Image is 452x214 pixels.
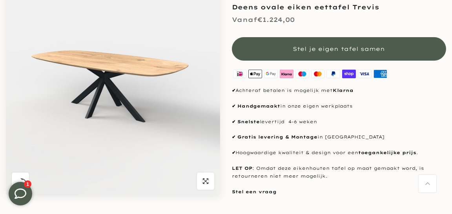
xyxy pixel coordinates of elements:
strong: Snelste [237,119,260,124]
img: paypal [326,68,341,79]
img: apple pay [248,68,263,79]
p: in [GEOGRAPHIC_DATA] [232,133,446,141]
strong: ✔ [232,119,235,124]
p: in onze eigen werkplaats [232,103,446,110]
img: visa [357,68,373,79]
strong: Klarna [333,88,354,93]
div: €1.224,00 [232,14,295,25]
img: klarna [279,68,294,79]
iframe: toggle-frame [1,174,40,213]
p: : Omdat deze eikenhouten tafel op maat gemaakt word, is retourneren niet meer mogelijk. [232,165,446,180]
button: Stel je eigen tafel samen [232,37,446,61]
img: american express [372,68,388,79]
img: google pay [263,68,279,79]
strong: Gratis levering & Montage [237,134,317,140]
a: Stel een vraag [232,189,277,194]
p: Achteraf betalen is mogelijk met [232,87,446,95]
img: shopify pay [341,68,357,79]
img: ideal [232,68,248,79]
strong: ✔ [232,134,235,140]
strong: LET OP [232,165,252,171]
strong: ✔ [232,88,235,93]
strong: toegankelijke prijs [358,150,416,155]
p: Hoogwaardige kwaliteit & design voor een . [232,149,446,157]
strong: ✔ [232,103,235,109]
h1: Deens ovale eiken eettafel Trevis [232,4,446,10]
strong: Handgemaakt [237,103,280,109]
img: maestro [294,68,310,79]
span: Vanaf [232,16,257,23]
img: master [310,68,326,79]
a: Terug naar boven [419,175,436,192]
p: levertijd 4-6 weken [232,118,446,126]
span: Stel je eigen tafel samen [293,45,385,52]
strong: ✔ [232,150,235,155]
